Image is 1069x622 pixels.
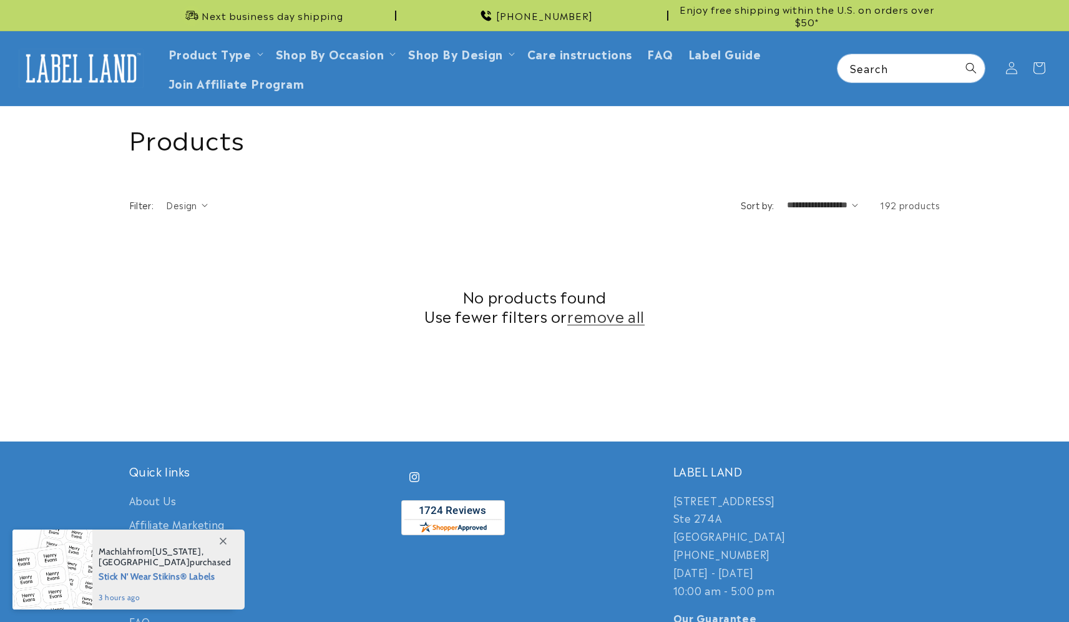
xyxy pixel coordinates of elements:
[166,199,208,212] summary: Design (0 selected)
[401,39,519,68] summary: Shop By Design
[957,54,985,82] button: Search
[401,500,505,535] img: Customer Reviews
[640,39,681,68] a: FAQ
[129,122,940,154] h1: Products
[99,546,232,568] span: from , purchased
[681,39,769,68] a: Label Guide
[688,46,761,61] span: Label Guide
[527,46,632,61] span: Care instructions
[99,546,132,557] span: Machlah
[741,199,774,211] label: Sort by:
[152,546,202,557] span: [US_STATE]
[129,491,177,513] a: About Us
[168,76,305,90] span: Join Affiliate Program
[408,45,502,62] a: Shop By Design
[19,49,144,87] img: Label Land
[647,46,673,61] span: FAQ
[673,3,940,27] span: Enjoy free shipping within the U.S. on orders over $50*
[276,46,384,61] span: Shop By Occasion
[129,464,396,478] h2: Quick links
[880,199,940,211] span: 192 products
[161,68,312,97] a: Join Affiliate Program
[129,199,154,212] h2: Filter:
[99,556,190,568] span: [GEOGRAPHIC_DATA]
[166,199,197,211] span: Design
[161,39,268,68] summary: Product Type
[567,306,645,325] a: remove all
[129,512,225,536] a: Affiliate Marketing
[673,464,940,478] h2: LABEL LAND
[14,44,149,92] a: Label Land
[496,9,593,22] span: [PHONE_NUMBER]
[520,39,640,68] a: Care instructions
[202,9,343,22] span: Next business day shipping
[673,491,940,600] p: [STREET_ADDRESS] Ste 274A [GEOGRAPHIC_DATA] [PHONE_NUMBER] [DATE] - [DATE] 10:00 am - 5:00 pm
[129,287,940,325] h2: No products found Use fewer filters or
[168,45,251,62] a: Product Type
[268,39,401,68] summary: Shop By Occasion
